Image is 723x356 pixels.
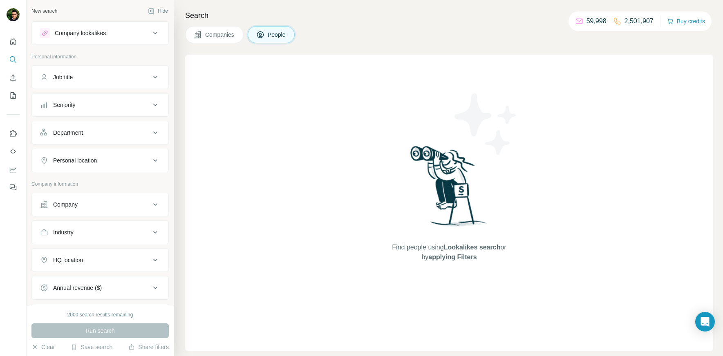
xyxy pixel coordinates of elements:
div: Industry [53,228,74,236]
button: Industry [32,222,168,242]
img: Surfe Illustration - Woman searching with binoculars [407,144,492,235]
div: New search [31,7,57,15]
span: Lookalikes search [444,244,501,251]
div: Company [53,200,78,209]
span: applying Filters [428,254,477,260]
button: Use Surfe on LinkedIn [7,126,20,141]
div: Seniority [53,101,75,109]
div: Company lookalikes [55,29,106,37]
button: Hide [142,5,174,17]
div: Personal location [53,156,97,165]
button: Job title [32,67,168,87]
button: Company lookalikes [32,23,168,43]
button: Annual revenue ($) [32,278,168,298]
button: My lists [7,88,20,103]
div: Department [53,129,83,137]
button: Share filters [128,343,169,351]
button: Save search [71,343,112,351]
button: Feedback [7,180,20,195]
button: Department [32,123,168,142]
p: Company information [31,180,169,188]
img: Avatar [7,8,20,21]
button: Quick start [7,34,20,49]
div: HQ location [53,256,83,264]
button: Company [32,195,168,214]
button: HQ location [32,250,168,270]
div: Open Intercom Messenger [695,312,715,332]
div: Annual revenue ($) [53,284,102,292]
div: Job title [53,73,73,81]
span: Companies [205,31,235,39]
button: Personal location [32,151,168,170]
span: Find people using or by [384,243,515,262]
span: People [268,31,287,39]
button: Buy credits [667,16,705,27]
button: Seniority [32,95,168,115]
button: Use Surfe API [7,144,20,159]
button: Search [7,52,20,67]
p: 2,501,907 [625,16,654,26]
button: Dashboard [7,162,20,177]
button: Clear [31,343,55,351]
h4: Search [185,10,713,21]
button: Enrich CSV [7,70,20,85]
p: Personal information [31,53,169,60]
div: 2000 search results remaining [67,311,133,318]
p: 59,998 [586,16,607,26]
img: Surfe Illustration - Stars [449,87,523,161]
